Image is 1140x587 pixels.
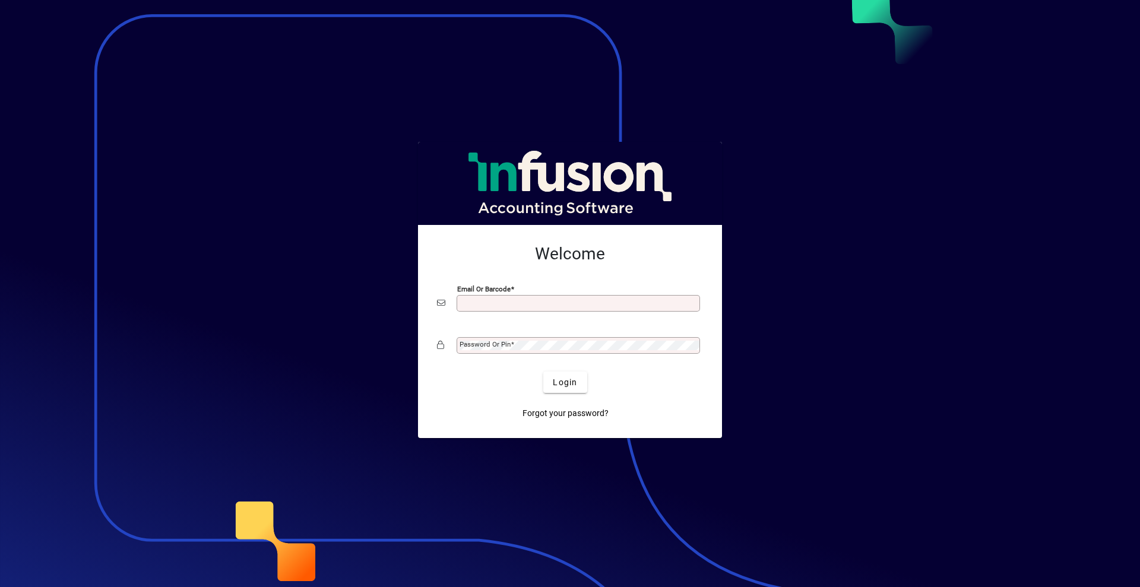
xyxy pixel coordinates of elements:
[518,402,613,424] a: Forgot your password?
[460,340,511,348] mat-label: Password or Pin
[543,372,587,393] button: Login
[522,407,609,420] span: Forgot your password?
[437,244,703,264] h2: Welcome
[553,376,577,389] span: Login
[457,285,511,293] mat-label: Email or Barcode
